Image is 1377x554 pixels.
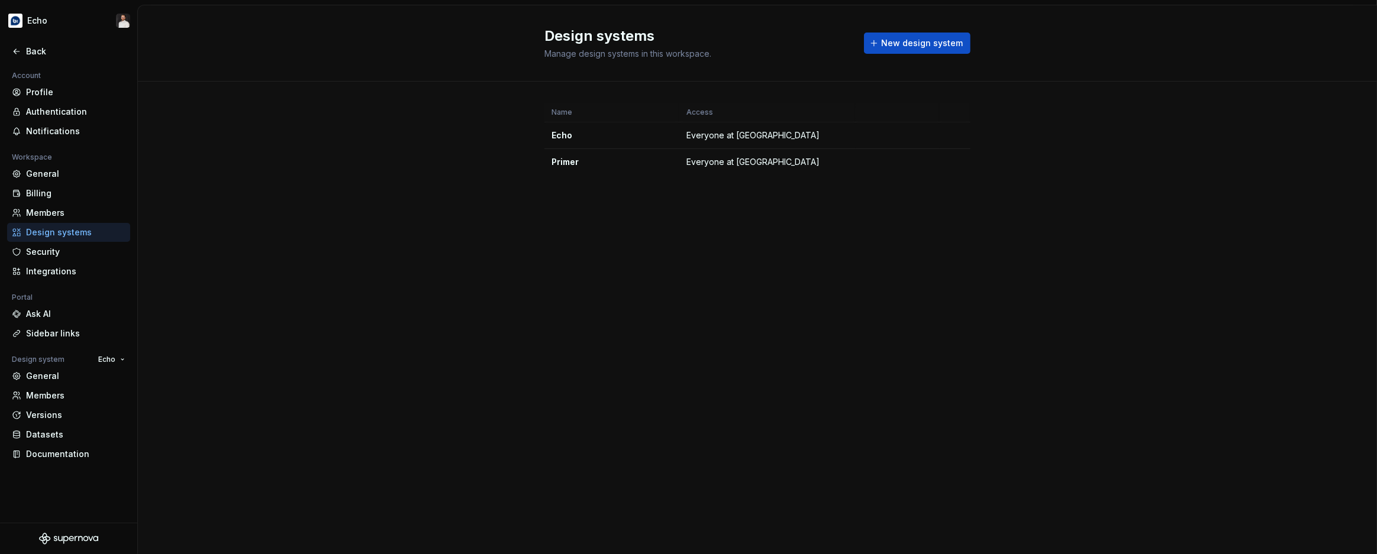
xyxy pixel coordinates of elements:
[26,86,125,98] div: Profile
[98,355,115,364] span: Echo
[27,15,47,27] div: Echo
[686,156,820,168] span: Everyone at [GEOGRAPHIC_DATA]
[39,533,98,545] svg: Supernova Logo
[8,14,22,28] img: d177ba8e-e3fd-4a4c-acd4-2f63079db987.png
[7,150,57,164] div: Workspace
[7,83,130,102] a: Profile
[7,122,130,141] a: Notifications
[26,125,125,137] div: Notifications
[26,448,125,460] div: Documentation
[7,304,130,323] a: Ask AI
[26,328,125,339] div: Sidebar links
[7,352,69,367] div: Design system
[7,164,130,183] a: General
[544,103,679,122] th: Name
[26,429,125,440] div: Datasets
[552,156,672,168] div: Primer
[679,103,856,122] th: Access
[116,14,130,28] img: Ben Alexander
[7,262,130,281] a: Integrations
[7,324,130,343] a: Sidebar links
[7,445,130,464] a: Documentation
[7,69,46,83] div: Account
[7,386,130,405] a: Members
[7,184,130,203] a: Billing
[7,425,130,444] a: Datasets
[864,33,970,54] button: New design system
[26,207,125,219] div: Members
[7,102,130,121] a: Authentication
[26,265,125,277] div: Integrations
[26,46,125,57] div: Back
[26,246,125,258] div: Security
[26,187,125,199] div: Billing
[7,223,130,242] a: Design systems
[686,129,820,141] span: Everyone at [GEOGRAPHIC_DATA]
[26,390,125,401] div: Members
[7,290,37,304] div: Portal
[26,106,125,118] div: Authentication
[7,42,130,61] a: Back
[26,226,125,238] div: Design systems
[544,48,711,59] span: Manage design systems in this workspace.
[26,308,125,320] div: Ask AI
[881,37,963,49] span: New design system
[7,367,130,385] a: General
[2,8,135,34] button: EchoBen Alexander
[7,203,130,222] a: Members
[26,168,125,180] div: General
[7,242,130,261] a: Security
[7,406,130,425] a: Versions
[552,129,672,141] div: Echo
[26,370,125,382] div: General
[544,27,850,46] h2: Design systems
[26,409,125,421] div: Versions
